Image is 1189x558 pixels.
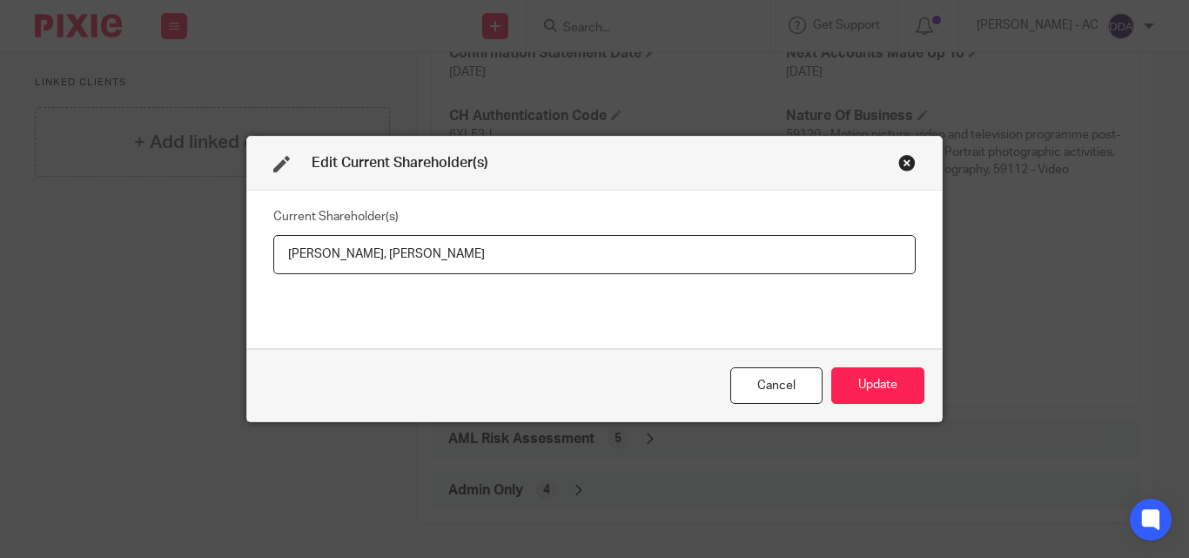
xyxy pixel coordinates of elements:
label: Current Shareholder(s) [273,208,399,225]
div: Close this dialog window [898,154,916,171]
div: Close this dialog window [730,367,823,405]
span: Edit Current Shareholder(s) [312,156,488,170]
input: Current Shareholder(s) [273,235,916,274]
button: Update [831,367,924,405]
